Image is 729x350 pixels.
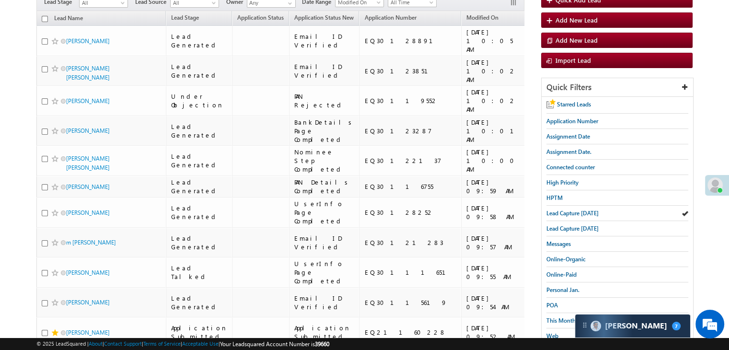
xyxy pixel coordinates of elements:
[294,199,355,225] div: UserInfo Page Completed
[546,271,577,278] span: Online-Paid
[546,286,579,293] span: Personal Jan.
[546,317,576,324] span: This Month
[555,36,598,44] span: Add New Lead
[50,50,161,63] div: Chat with us now
[462,12,503,25] a: Modified On
[66,269,110,276] a: [PERSON_NAME]
[294,92,355,109] div: PAN Rejected
[364,96,457,105] div: EQ30119552
[466,28,525,54] div: [DATE] 10:05 AM
[546,332,558,339] span: Web
[171,234,228,251] div: Lead Generated
[364,298,457,307] div: EQ30115619
[546,133,590,140] span: Assignment Date
[466,148,525,174] div: [DATE] 10:00 AM
[294,62,355,80] div: Email ID Verified
[364,182,457,191] div: EQ30116755
[555,56,591,64] span: Import Lead
[546,302,558,309] span: POA
[575,314,691,338] div: carter-dragCarter[PERSON_NAME]7
[166,12,204,25] a: Lead Stage
[171,32,228,49] div: Lead Generated
[466,58,525,84] div: [DATE] 10:02 AM
[466,324,525,341] div: [DATE] 09:52 AM
[546,240,571,247] span: Messages
[294,14,354,21] span: Application Status New
[66,209,110,216] a: [PERSON_NAME]
[42,16,48,22] input: Check all records
[294,234,355,251] div: Email ID Verified
[171,204,228,221] div: Lead Generated
[557,101,591,108] span: Starred Leads
[315,340,329,348] span: 39660
[36,339,329,349] span: © 2025 LeadSquared | | | | |
[157,5,180,28] div: Minimize live chat window
[581,321,589,329] img: carter-drag
[590,321,601,331] img: Carter
[294,324,355,341] div: Application Submitted
[364,127,457,135] div: EQ30123287
[294,259,355,285] div: UserInfo Page Completed
[546,179,579,186] span: High Priority
[605,321,667,330] span: Carter
[294,148,355,174] div: Nominee Step Completed
[364,328,457,337] div: EQ21160228
[171,152,228,169] div: Lead Generated
[555,16,598,24] span: Add New Lead
[364,156,457,165] div: EQ30122137
[364,14,416,21] span: Application Number
[171,294,228,311] div: Lead Generated
[466,234,525,251] div: [DATE] 09:57 AM
[66,127,110,134] a: [PERSON_NAME]
[364,36,457,45] div: EQ30128891
[546,117,598,125] span: Application Number
[466,88,525,114] div: [DATE] 10:02 AM
[171,122,228,140] div: Lead Generated
[466,204,525,221] div: [DATE] 09:58 AM
[182,340,219,347] a: Acceptable Use
[171,14,199,21] span: Lead Stage
[143,340,181,347] a: Terms of Service
[66,155,110,171] a: [PERSON_NAME] [PERSON_NAME]
[364,208,457,217] div: EQ30128252
[546,256,586,263] span: Online-Organic
[294,178,355,195] div: PAN Details Completed
[66,65,110,81] a: [PERSON_NAME] [PERSON_NAME]
[89,340,103,347] a: About
[546,225,599,232] span: Lead Capture [DATE]
[66,183,110,190] a: [PERSON_NAME]
[171,92,228,109] div: Under Objection
[12,89,175,267] textarea: Type your message and hit 'Enter'
[289,12,359,25] a: Application Status New
[546,163,595,171] span: Connected counter
[237,14,284,21] span: Application Status
[66,37,110,45] a: [PERSON_NAME]
[466,118,525,144] div: [DATE] 10:01 AM
[364,268,457,277] div: EQ30111651
[104,340,142,347] a: Contact Support
[66,97,110,105] a: [PERSON_NAME]
[546,148,591,155] span: Assignment Date.
[232,12,289,25] a: Application Status
[16,50,40,63] img: d_60004797649_company_0_60004797649
[466,178,525,195] div: [DATE] 09:59 AM
[294,294,355,311] div: Email ID Verified
[66,329,110,336] a: [PERSON_NAME]
[66,299,110,306] a: [PERSON_NAME]
[130,275,174,288] em: Start Chat
[171,62,228,80] div: Lead Generated
[546,210,599,217] span: Lead Capture [DATE]
[294,118,355,144] div: BankDetails Page Completed
[294,32,355,49] div: Email ID Verified
[542,78,693,97] div: Quick Filters
[364,67,457,75] div: EQ30123851
[66,239,116,246] a: m [PERSON_NAME]
[546,194,563,201] span: HPTM
[466,294,525,311] div: [DATE] 09:54 AM
[171,324,228,341] div: Application Submitted
[359,12,421,25] a: Application Number
[171,178,228,195] div: Lead Generated
[220,340,329,348] span: Your Leadsquared Account Number is
[466,14,498,21] span: Modified On
[364,238,457,247] div: EQ30121283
